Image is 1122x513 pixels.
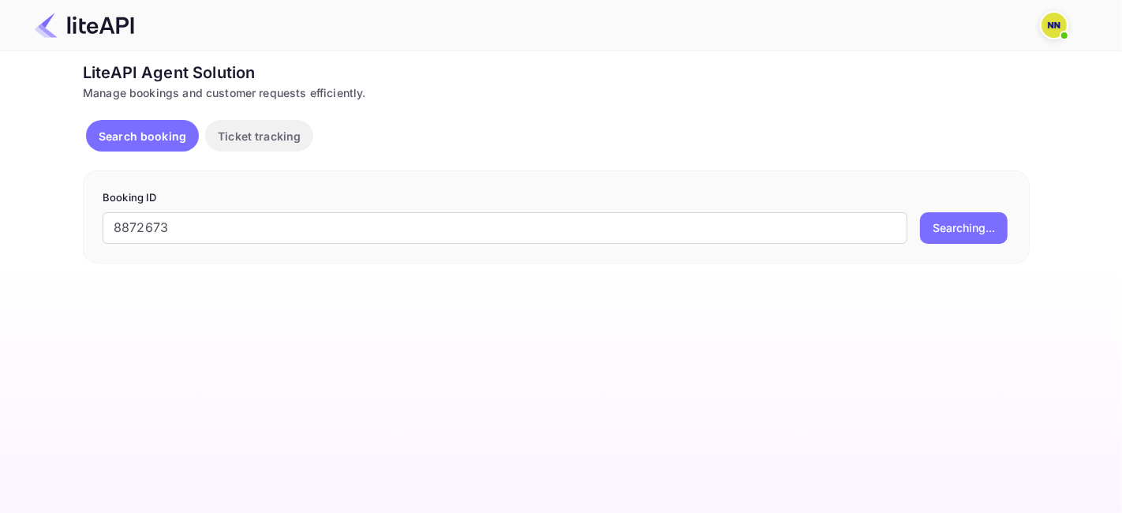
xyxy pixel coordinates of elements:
p: Ticket tracking [218,128,301,144]
div: LiteAPI Agent Solution [83,61,1030,84]
p: Booking ID [103,190,1010,206]
img: N/A N/A [1042,13,1067,38]
img: LiteAPI Logo [35,13,134,38]
div: Manage bookings and customer requests efficiently. [83,84,1030,101]
input: Enter Booking ID (e.g., 63782194) [103,212,907,244]
button: Searching... [920,212,1008,244]
p: Search booking [99,128,186,144]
